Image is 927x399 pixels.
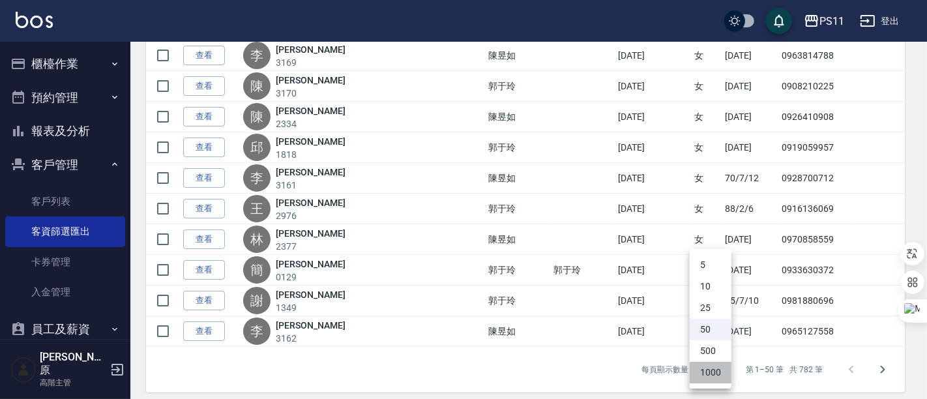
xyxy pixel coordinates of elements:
li: 500 [690,340,731,362]
li: 50 [690,319,731,340]
li: 10 [690,276,731,297]
li: 25 [690,297,731,319]
li: 5 [690,254,731,276]
li: 1000 [690,362,731,383]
